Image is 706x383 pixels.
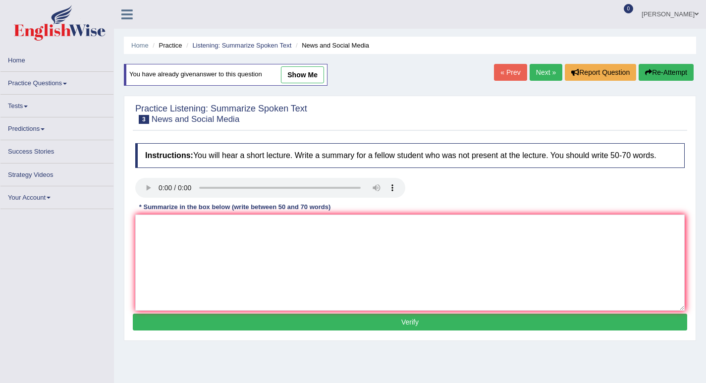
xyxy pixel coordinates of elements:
div: * Summarize in the box below (write between 50 and 70 words) [135,203,334,212]
a: show me [281,66,324,83]
a: Your Account [0,186,113,206]
a: Predictions [0,117,113,137]
button: Report Question [565,64,636,81]
li: Practice [150,41,182,50]
a: Home [131,42,149,49]
a: Tests [0,95,113,114]
button: Verify [133,314,687,330]
small: News and Social Media [152,114,240,124]
button: Re-Attempt [639,64,694,81]
a: Next » [530,64,562,81]
a: « Prev [494,64,527,81]
a: Strategy Videos [0,164,113,183]
h2: Practice Listening: Summarize Spoken Text [135,104,307,124]
a: Listening: Summarize Spoken Text [192,42,291,49]
li: News and Social Media [293,41,369,50]
h4: You will hear a short lecture. Write a summary for a fellow student who was not present at the le... [135,143,685,168]
span: 0 [624,4,634,13]
div: You have already given answer to this question [124,64,327,86]
a: Practice Questions [0,72,113,91]
b: Instructions: [145,151,193,160]
a: Home [0,49,113,68]
span: 3 [139,115,149,124]
a: Success Stories [0,140,113,160]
